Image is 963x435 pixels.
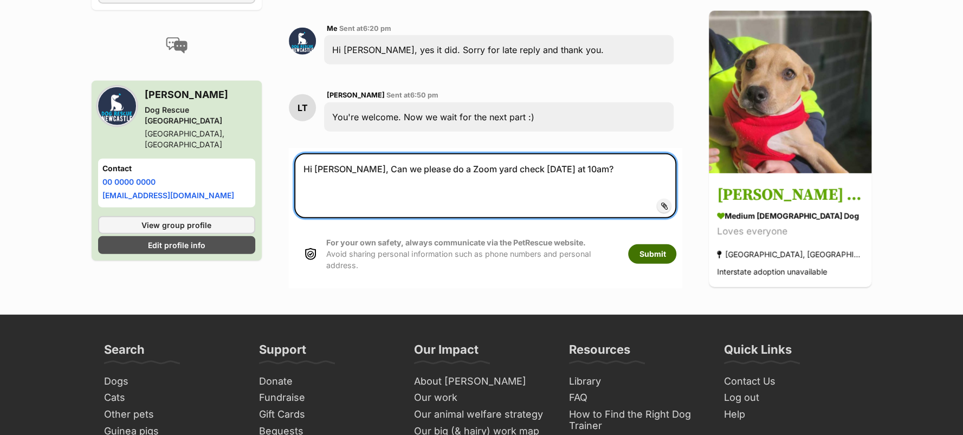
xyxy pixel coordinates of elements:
[569,342,630,363] h3: Resources
[141,219,211,231] span: View group profile
[98,87,136,125] img: Dog Rescue Newcastle profile pic
[628,244,676,264] button: Submit
[326,237,617,271] p: Avoid sharing personal information such as phone numbers and personal address.
[720,373,864,390] a: Contact Us
[148,239,205,251] span: Edit profile info
[102,163,251,174] h4: Contact
[102,191,234,200] a: [EMAIL_ADDRESS][DOMAIN_NAME]
[255,373,399,390] a: Donate
[410,373,554,390] a: About [PERSON_NAME]
[327,91,385,99] span: [PERSON_NAME]
[255,389,399,406] a: Fundraise
[717,211,863,222] div: medium [DEMOGRAPHIC_DATA] Dog
[100,389,244,406] a: Cats
[717,184,863,208] h3: [PERSON_NAME] ~ [DEMOGRAPHIC_DATA] [DEMOGRAPHIC_DATA] Staffy x
[724,342,792,363] h3: Quick Links
[145,87,255,102] h3: [PERSON_NAME]
[386,91,438,99] span: Sent at
[410,406,554,423] a: Our animal welfare strategy
[324,102,674,132] div: You're welcome. Now we wait for the next part :)
[565,373,709,390] a: Library
[414,342,479,363] h3: Our Impact
[709,176,871,288] a: [PERSON_NAME] ~ [DEMOGRAPHIC_DATA] [DEMOGRAPHIC_DATA] Staffy x medium [DEMOGRAPHIC_DATA] Dog Love...
[289,28,316,55] img: Nora Jones profile pic
[145,128,255,150] div: [GEOGRAPHIC_DATA], [GEOGRAPHIC_DATA]
[326,238,585,247] strong: For your own safety, always communicate via the PetRescue website.
[289,94,316,121] div: LT
[720,406,864,423] a: Help
[255,406,399,423] a: Gift Cards
[565,406,709,434] a: How to Find the Right Dog Trainer
[324,35,674,64] div: Hi [PERSON_NAME], yes it did. Sorry for late reply and thank you.
[410,389,554,406] a: Our work
[410,91,438,99] span: 6:50 pm
[717,225,863,239] div: Loves everyone
[709,11,871,173] img: Zayne ~ 4 month old male Staffy x
[363,24,391,33] span: 6:20 pm
[717,268,827,277] span: Interstate adoption unavailable
[720,389,864,406] a: Log out
[259,342,306,363] h3: Support
[339,24,391,33] span: Sent at
[327,24,338,33] span: Me
[102,177,156,186] a: 00 0000 0000
[565,389,709,406] a: FAQ
[104,342,145,363] h3: Search
[166,37,188,54] img: conversation-icon-4a6f8262b818ee0b60e3300018af0b2d0b884aa5de6e9bcb8d3d4eeb1a70a7c4.svg
[145,105,255,126] div: Dog Rescue [GEOGRAPHIC_DATA]
[717,248,863,262] div: [GEOGRAPHIC_DATA], [GEOGRAPHIC_DATA]
[100,406,244,423] a: Other pets
[98,216,255,234] a: View group profile
[98,236,255,254] a: Edit profile info
[100,373,244,390] a: Dogs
